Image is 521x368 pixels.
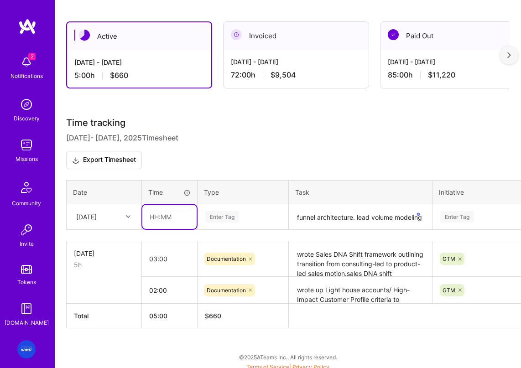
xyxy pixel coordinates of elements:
[15,340,38,358] a: KPMG: KPMG Sales and Messaging Playbook for Digital Finance
[290,205,431,229] textarea: To enrich screen reader interactions, please activate Accessibility in Grammarly extension settings
[17,300,36,318] img: guide book
[18,18,36,35] img: logo
[74,249,134,258] div: [DATE]
[142,247,197,271] input: HH:MM
[207,287,246,294] span: Documentation
[289,181,432,204] th: Task
[17,277,36,287] div: Tokens
[142,278,197,302] input: HH:MM
[10,71,43,81] div: Notifications
[443,255,455,262] span: GTM
[126,214,130,219] i: icon Chevron
[443,287,455,294] span: GTM
[67,304,142,328] th: Total
[142,205,197,229] input: HH:MM
[207,255,246,262] span: Documentation
[224,22,369,50] div: Invoiced
[66,151,142,169] button: Export Timesheet
[66,117,125,129] span: Time tracking
[290,242,431,276] textarea: wrote Sales DNA Shift framework outlining transition from consulting-led to product-led sales mot...
[21,265,32,274] img: tokens
[74,57,204,67] div: [DATE] - [DATE]
[72,155,79,165] i: icon Download
[17,340,36,358] img: KPMG: KPMG Sales and Messaging Playbook for Digital Finance
[388,29,399,40] img: Paid Out
[428,70,455,80] span: $11,220
[79,30,90,41] img: Active
[290,278,431,303] textarea: wrote up Light house accounts/ High-Impact Customer Profile criteria to prioritize target segment...
[74,260,134,270] div: 5h
[205,312,221,320] span: $ 660
[271,70,296,80] span: $9,504
[17,95,36,114] img: discovery
[67,22,211,50] div: Active
[67,181,142,204] th: Date
[231,70,361,80] div: 72:00 h
[74,71,204,80] div: 5:00 h
[12,198,41,208] div: Community
[110,71,128,80] span: $660
[440,210,474,224] div: Enter Tag
[17,221,36,239] img: Invite
[17,53,36,71] img: bell
[14,114,40,123] div: Discovery
[231,57,361,67] div: [DATE] - [DATE]
[388,70,518,80] div: 85:00 h
[76,212,97,222] div: [DATE]
[5,318,49,327] div: [DOMAIN_NAME]
[231,29,242,40] img: Invoiced
[198,181,289,204] th: Type
[205,210,239,224] div: Enter Tag
[66,132,178,144] span: [DATE] - [DATE] , 2025 Timesheet
[20,239,34,249] div: Invite
[388,57,518,67] div: [DATE] - [DATE]
[17,136,36,154] img: teamwork
[28,53,36,60] span: 2
[16,154,38,164] div: Missions
[16,176,37,198] img: Community
[507,52,511,58] img: right
[148,187,191,197] div: Time
[142,304,198,328] th: 05:00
